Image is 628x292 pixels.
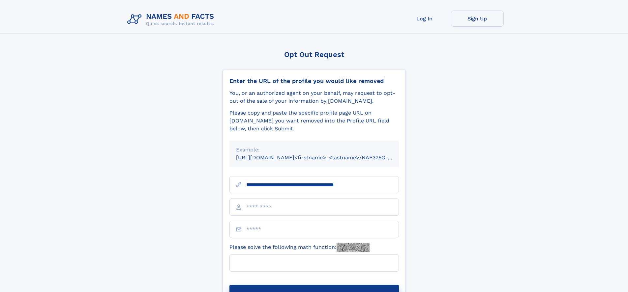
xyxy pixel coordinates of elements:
div: You, or an authorized agent on your behalf, may request to opt-out of the sale of your informatio... [229,89,399,105]
div: Example: [236,146,392,154]
div: Please copy and paste the specific profile page URL on [DOMAIN_NAME] you want removed into the Pr... [229,109,399,133]
div: Enter the URL of the profile you would like removed [229,77,399,85]
label: Please solve the following math function: [229,243,370,252]
small: [URL][DOMAIN_NAME]<firstname>_<lastname>/NAF325G-xxxxxxxx [236,154,411,161]
a: Sign Up [451,11,504,27]
a: Log In [398,11,451,27]
img: Logo Names and Facts [125,11,220,28]
div: Opt Out Request [223,50,406,59]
